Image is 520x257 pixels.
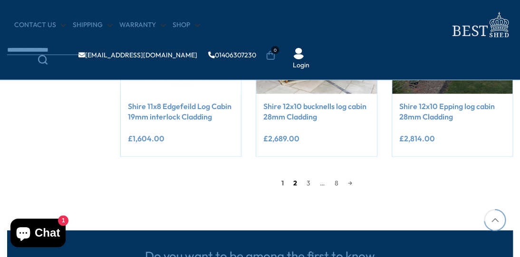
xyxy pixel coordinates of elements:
[208,52,256,58] a: 01406307230
[301,176,315,190] a: 3
[276,176,288,190] span: 1
[263,101,369,122] a: Shire 12x10 bucknells log cabin 28mm Cladding
[7,55,78,64] a: Search
[119,20,165,30] a: Warranty
[343,176,356,190] a: →
[399,101,505,122] a: Shire 12x10 Epping log cabin 28mm Cladding
[8,219,68,249] inbox-online-store-chat: Shopify online store chat
[266,51,275,60] a: 0
[315,176,329,190] span: …
[288,176,301,190] a: 2
[446,9,513,40] img: logo
[329,176,343,190] a: 8
[128,135,164,142] ins: £1,604.00
[293,48,304,59] img: User Icon
[78,52,197,58] a: [EMAIL_ADDRESS][DOMAIN_NAME]
[263,135,299,142] ins: £2,689.00
[73,20,112,30] a: Shipping
[14,20,66,30] a: CONTACT US
[271,46,279,54] span: 0
[293,61,309,70] a: Login
[128,101,234,122] a: Shire 11x8 Edgefeild Log Cabin 19mm interlock Cladding
[399,135,435,142] ins: £2,814.00
[173,20,200,30] a: Shop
